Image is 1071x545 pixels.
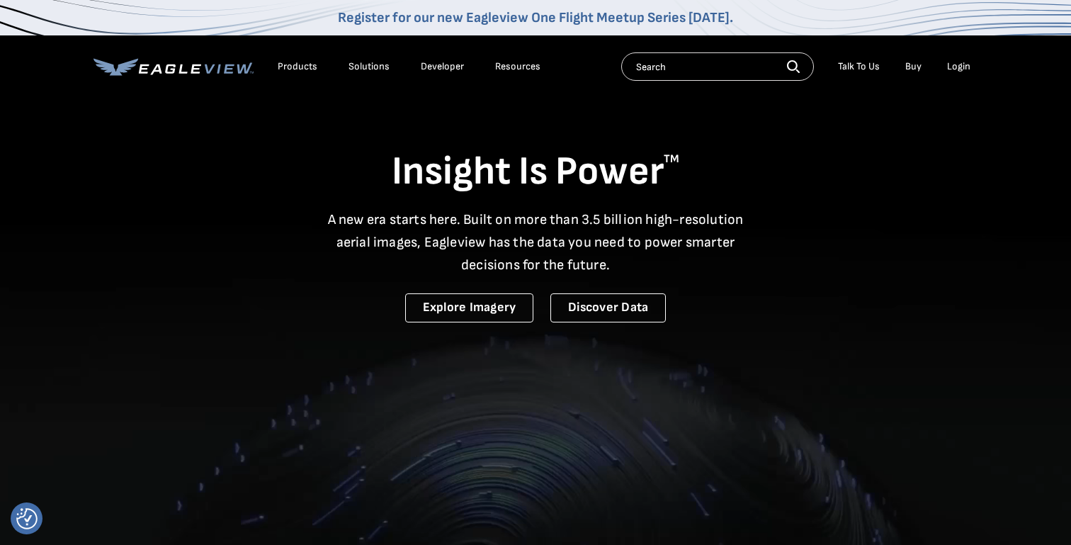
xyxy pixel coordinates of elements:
[16,508,38,529] img: Revisit consent button
[348,60,390,73] div: Solutions
[278,60,317,73] div: Products
[621,52,814,81] input: Search
[93,147,977,197] h1: Insight Is Power
[16,508,38,529] button: Consent Preferences
[905,60,922,73] a: Buy
[405,293,534,322] a: Explore Imagery
[664,152,679,166] sup: TM
[947,60,970,73] div: Login
[838,60,880,73] div: Talk To Us
[550,293,666,322] a: Discover Data
[338,9,733,26] a: Register for our new Eagleview One Flight Meetup Series [DATE].
[421,60,464,73] a: Developer
[319,208,752,276] p: A new era starts here. Built on more than 3.5 billion high-resolution aerial images, Eagleview ha...
[495,60,540,73] div: Resources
